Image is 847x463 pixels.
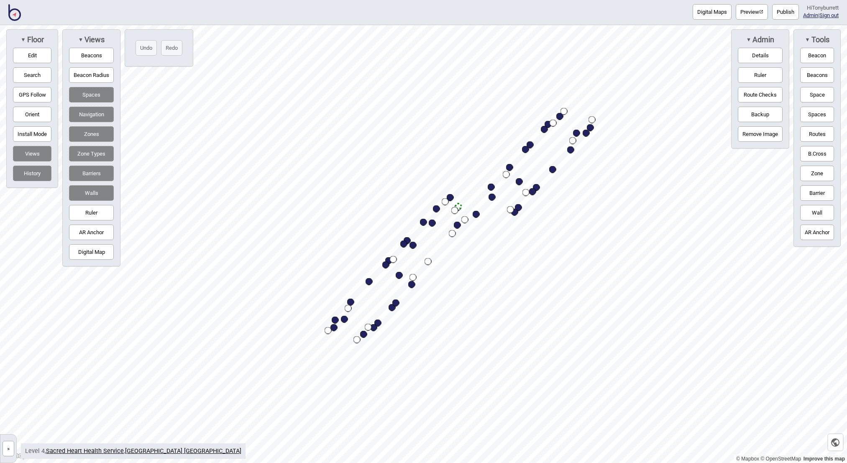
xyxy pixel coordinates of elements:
[46,448,124,455] a: Sacred Heart Health Service
[353,336,361,343] div: Map marker
[385,257,392,264] div: Map marker
[69,146,114,161] button: Zone Types
[803,4,839,12] div: Hi Tonyburrett
[800,87,834,102] button: Space
[800,48,834,63] button: Beacon
[759,10,763,14] img: preview
[409,242,417,249] div: Map marker
[800,126,834,142] button: Routes
[13,67,51,83] button: Search
[8,4,21,21] img: BindiMaps CMS
[449,230,456,237] div: Map marker
[738,107,783,122] button: Backup
[161,40,182,56] button: Redo
[332,317,339,324] div: Map marker
[522,146,529,153] div: Map marker
[803,456,845,462] a: Map feedback
[69,67,114,83] button: Beacon Radius
[3,441,14,456] button: »
[800,225,834,240] button: AR Anchor
[507,206,514,213] div: Map marker
[374,320,381,327] div: Map marker
[746,36,751,43] span: ▼
[772,4,799,20] button: Publish
[587,124,594,131] div: Map marker
[489,194,496,201] div: Map marker
[347,299,354,306] div: Map marker
[69,166,114,181] button: Barriers
[392,299,399,307] div: Map marker
[522,189,530,196] div: Map marker
[738,48,783,63] button: Details
[533,184,540,191] div: Map marker
[545,121,552,128] div: Map marker
[800,166,834,181] button: Zone
[573,130,580,137] div: Map marker
[13,48,51,63] button: Edit
[0,443,16,452] a: »
[83,35,105,44] span: Views
[404,237,411,244] div: Map marker
[567,146,574,153] div: Map marker
[26,35,44,44] span: Floor
[541,126,548,133] div: Map marker
[473,211,480,218] div: Map marker
[515,204,522,211] div: Map marker
[589,116,596,123] div: Map marker
[13,166,51,181] button: History
[125,448,241,455] a: [GEOGRAPHIC_DATA] [GEOGRAPHIC_DATA]
[360,331,367,338] div: Map marker
[389,304,396,311] div: Map marker
[408,281,415,288] div: Map marker
[503,171,510,178] div: Map marker
[736,456,759,462] a: Mapbox
[803,12,818,18] a: Admin
[330,324,338,331] div: Map marker
[511,209,518,216] div: Map marker
[454,222,461,229] div: Map marker
[751,35,774,44] span: Admin
[136,40,157,56] button: Undo
[13,107,51,122] button: Orient
[800,107,834,122] button: Spaces
[390,256,397,263] div: Map marker
[425,258,432,265] div: Map marker
[800,205,834,220] button: Wall
[738,126,783,142] button: Remove Image
[736,4,768,20] a: Previewpreview
[13,146,51,161] button: Views
[382,261,389,269] div: Map marker
[46,448,125,455] span: ,
[738,67,783,83] button: Ruler
[69,205,114,220] button: Ruler
[550,120,557,127] div: Map marker
[569,137,576,144] div: Map marker
[455,203,462,210] div: Map marker
[400,240,407,248] div: Map marker
[560,108,568,115] div: Map marker
[819,12,839,18] button: Sign out
[800,67,834,83] button: Beacons
[13,87,51,102] button: GPS Follow
[396,272,403,279] div: Map marker
[693,4,732,20] button: Digital Maps
[738,87,783,102] button: Route Checks
[13,126,51,142] button: Install Mode
[69,126,114,142] button: Zones
[420,219,427,226] div: Map marker
[451,207,458,214] div: Map marker
[760,456,801,462] a: OpenStreetMap
[69,185,114,201] button: Walls
[800,185,834,201] button: Barrier
[409,274,417,281] div: Map marker
[69,244,114,260] button: Digital Map
[805,36,810,43] span: ▼
[488,184,495,191] div: Map marker
[461,216,468,223] div: Map marker
[3,451,39,460] a: Mapbox logo
[69,48,114,63] button: Beacons
[20,36,26,43] span: ▼
[803,12,819,18] span: |
[800,146,834,161] button: B.Cross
